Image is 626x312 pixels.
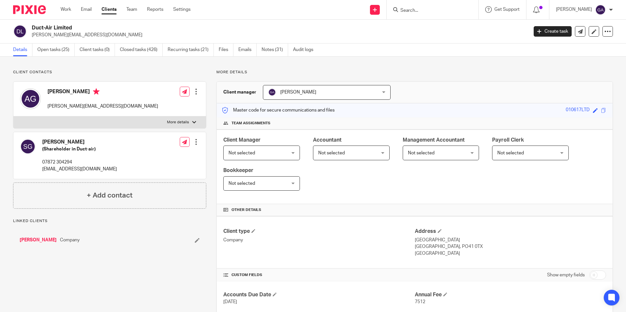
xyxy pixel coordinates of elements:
a: Closed tasks (426) [120,43,163,56]
a: Details [13,43,32,56]
h4: Client type [223,228,414,235]
h4: CUSTOM FIELDS [223,272,414,278]
a: Create task [534,26,572,37]
a: Recurring tasks (21) [168,43,214,56]
a: Emails [238,43,257,56]
i: Primary [93,88,100,95]
h4: [PERSON_NAME] [42,139,117,146]
p: Master code for secure communications and files [222,107,335,113]
img: svg%3E [13,25,27,38]
h4: Address [415,228,606,235]
p: [GEOGRAPHIC_DATA] [415,237,606,243]
a: Audit logs [293,43,318,56]
a: Files [219,43,233,56]
p: [PERSON_NAME][EMAIL_ADDRESS][DOMAIN_NAME] [32,32,524,38]
span: Not selected [229,181,255,186]
h3: Client manager [223,89,256,95]
h4: [PERSON_NAME] [47,88,158,96]
a: Clients [101,6,117,13]
p: [GEOGRAPHIC_DATA] [415,250,606,257]
span: Not selected [408,151,434,155]
a: Reports [147,6,163,13]
p: [GEOGRAPHIC_DATA], PO41 0TX [415,243,606,250]
img: Pixie [13,5,46,14]
span: Get Support [494,7,520,12]
h2: Duct-Air Limited [32,25,425,31]
img: svg%3E [20,139,36,154]
a: Email [81,6,92,13]
h4: + Add contact [87,190,133,200]
span: Payroll Clerk [492,137,524,143]
span: Accountant [313,137,341,143]
span: Management Accountant [403,137,465,143]
span: Not selected [497,151,524,155]
a: [PERSON_NAME] [20,237,57,243]
p: 07872 304294 [42,159,117,165]
a: Settings [173,6,191,13]
span: Other details [231,207,261,213]
span: Not selected [318,151,345,155]
div: 010617LTD [566,107,590,114]
img: svg%3E [20,88,41,109]
span: [DATE] [223,300,237,304]
span: Bookkeeper [223,168,253,173]
p: Linked clients [13,218,206,224]
p: [EMAIL_ADDRESS][DOMAIN_NAME] [42,166,117,172]
p: More details [216,70,613,75]
a: Work [61,6,71,13]
span: Client Manager [223,137,261,143]
span: 7512 [415,300,425,304]
p: [PERSON_NAME][EMAIL_ADDRESS][DOMAIN_NAME] [47,103,158,110]
span: [PERSON_NAME] [280,90,316,95]
span: Company [60,237,80,243]
p: More details [167,120,189,125]
a: Open tasks (25) [37,43,75,56]
h5: (Shareholder in Duct-air) [42,146,117,152]
a: Client tasks (0) [80,43,115,56]
a: Notes (31) [262,43,288,56]
span: Not selected [229,151,255,155]
a: Team [126,6,137,13]
p: Company [223,237,414,243]
label: Show empty fields [547,272,585,278]
h4: Annual Fee [415,291,606,298]
input: Search [400,8,459,14]
img: svg%3E [268,88,276,96]
h4: Accounts Due Date [223,291,414,298]
span: Team assignments [231,121,270,126]
img: svg%3E [595,5,606,15]
p: Client contacts [13,70,206,75]
p: [PERSON_NAME] [556,6,592,13]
